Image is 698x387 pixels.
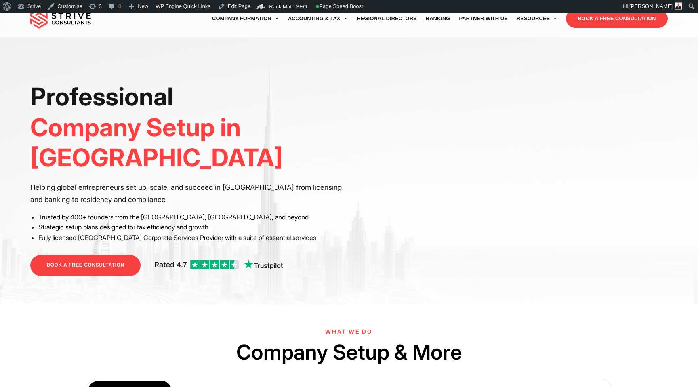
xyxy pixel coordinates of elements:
[355,82,668,257] iframe: <br />
[284,7,353,30] a: Accounting & Tax
[30,112,283,173] span: Company Setup in [GEOGRAPHIC_DATA]
[566,9,667,28] a: BOOK A FREE CONSULTATION
[38,212,343,223] li: Trusted by 400+ founders from the [GEOGRAPHIC_DATA], [GEOGRAPHIC_DATA], and beyond
[629,3,673,9] span: [PERSON_NAME]
[30,82,343,173] h1: Professional
[421,7,455,30] a: Banking
[30,181,343,206] p: Helping global entrepreneurs set up, scale, and succeed in [GEOGRAPHIC_DATA] from licensing and b...
[352,7,421,30] a: Regional Directors
[30,255,140,276] a: BOOK A FREE CONSULTATION
[512,7,562,30] a: Resources
[30,8,91,29] img: main-logo.svg
[38,233,343,243] li: Fully licensed [GEOGRAPHIC_DATA] Corporate Services Provider with a suite of essential services
[208,7,284,30] a: Company Formation
[454,7,512,30] a: Partner with Us
[38,222,343,233] li: Strategic setup plans designed for tax efficiency and growth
